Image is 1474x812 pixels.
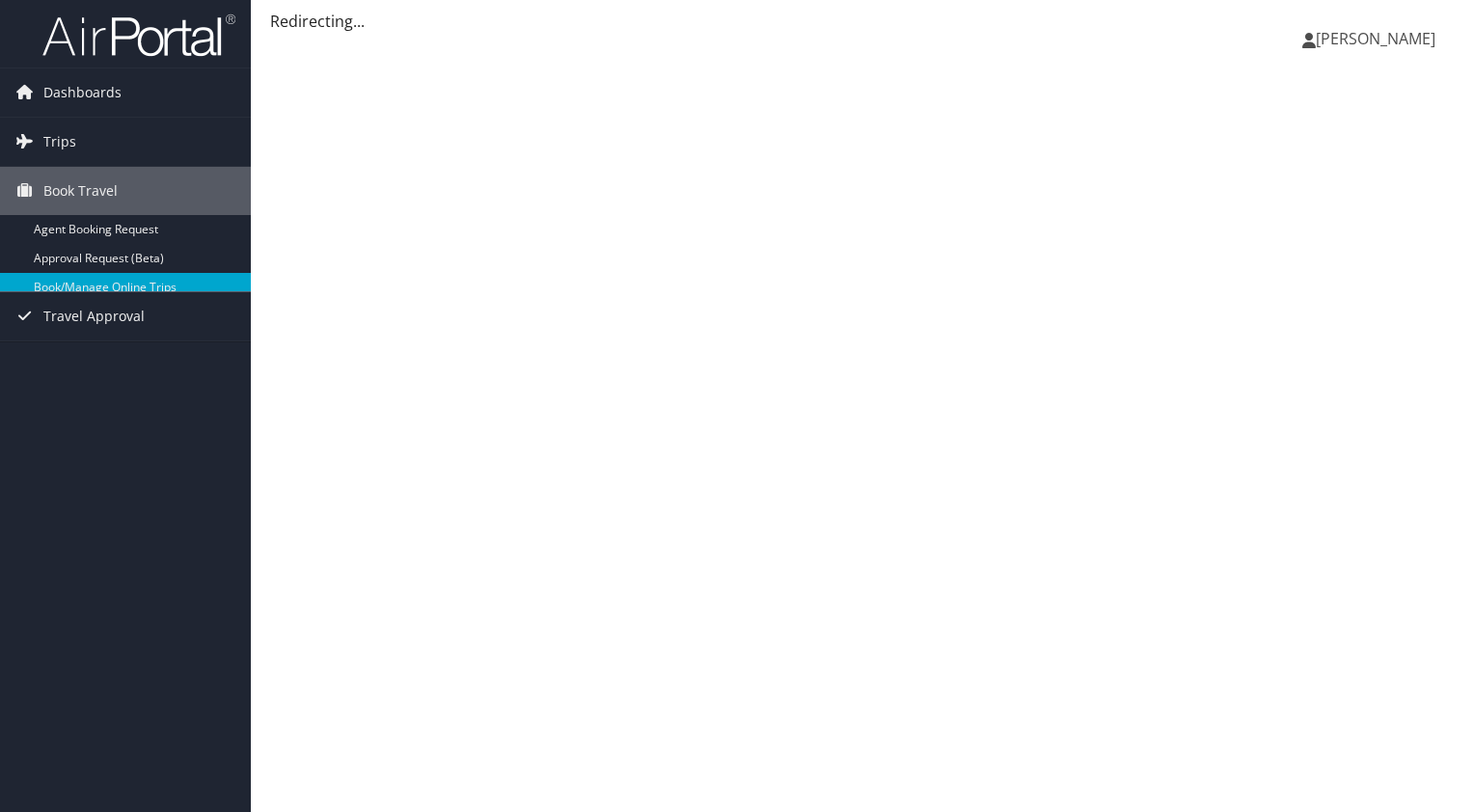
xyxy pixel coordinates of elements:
span: [PERSON_NAME] [1316,28,1435,49]
img: airportal-logo.png [42,13,235,58]
span: Dashboards [43,68,122,117]
span: Trips [43,118,76,166]
span: Book Travel [43,167,118,215]
a: [PERSON_NAME] [1302,10,1455,68]
span: Travel Approval [43,292,145,340]
div: Redirecting... [270,10,1455,33]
